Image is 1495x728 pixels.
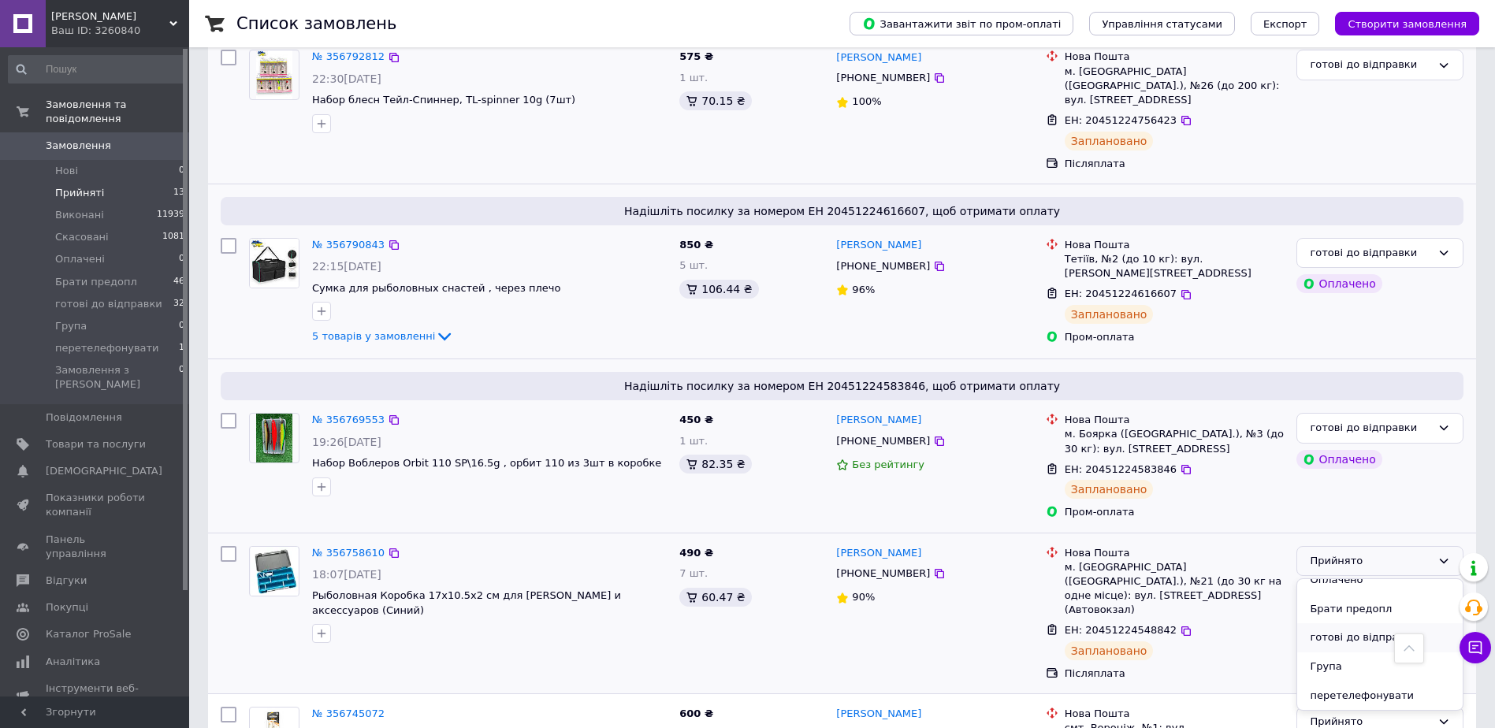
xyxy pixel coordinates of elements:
[55,319,87,333] span: Група
[51,9,169,24] span: Світ Приманки
[46,98,189,126] span: Замовлення та повідомлення
[1297,682,1463,711] li: перетелефонувати
[836,546,921,561] a: [PERSON_NAME]
[852,591,875,603] span: 90%
[1065,157,1285,171] div: Післяплата
[1065,624,1177,636] span: ЕН: 20451224548842
[1065,463,1177,475] span: ЕН: 20451224583846
[256,414,293,462] img: Фото товару
[1065,413,1285,427] div: Нова Пошта
[1065,65,1285,108] div: м. [GEOGRAPHIC_DATA] ([GEOGRAPHIC_DATA].), №26 (до 200 кг): вул. [STREET_ADDRESS]
[1065,505,1285,519] div: Пром-оплата
[833,563,933,584] div: [PHONE_NUMBER]
[55,208,104,222] span: Виконані
[179,164,184,178] span: 0
[1065,132,1154,150] div: Заплановано
[1065,707,1285,721] div: Нова Пошта
[679,280,758,299] div: 106.44 ₴
[157,208,184,222] span: 11939
[46,139,111,153] span: Замовлення
[1065,50,1285,64] div: Нова Пошта
[1297,623,1463,652] li: готові до відправки
[833,256,933,277] div: [PHONE_NUMBER]
[1335,12,1479,35] button: Створити замовлення
[679,588,751,607] div: 60.47 ₴
[1460,632,1491,663] button: Чат з покупцем
[55,297,162,311] span: готові до відправки
[679,91,751,110] div: 70.15 ₴
[179,363,184,392] span: 0
[1263,18,1307,30] span: Експорт
[679,455,751,474] div: 82.35 ₴
[1297,595,1463,624] li: Брати предопл
[312,457,661,469] a: Набор Воблеров Orbit 110 SP\16.5g , орбит 110 из 3шт в коробке
[312,282,560,294] a: Сумка для рыболовных снастей , через плечо
[312,414,385,425] a: № 356769553
[46,437,146,451] span: Товари та послуги
[1065,560,1285,618] div: м. [GEOGRAPHIC_DATA] ([GEOGRAPHIC_DATA].), №21 (до 30 кг на одне місце): вул. [STREET_ADDRESS] (А...
[1065,252,1285,280] div: Тетіїв, №2 (до 10 кг): вул. [PERSON_NAME][STREET_ADDRESS]
[46,655,100,669] span: Аналітика
[1310,553,1431,570] div: Прийнято
[55,363,179,392] span: Замовлення з [PERSON_NAME]
[1251,12,1320,35] button: Експорт
[1065,427,1285,455] div: м. Боярка ([GEOGRAPHIC_DATA].), №3 (до 30 кг): вул. [STREET_ADDRESS]
[1089,12,1235,35] button: Управління статусами
[679,50,713,62] span: 575 ₴
[833,431,933,451] div: [PHONE_NUMBER]
[679,239,713,251] span: 850 ₴
[46,491,146,519] span: Показники роботи компанії
[55,230,109,244] span: Скасовані
[836,413,921,428] a: [PERSON_NAME]
[312,260,381,273] span: 22:15[DATE]
[1065,480,1154,499] div: Заплановано
[312,330,435,342] span: 5 товарів у замовленні
[173,186,184,200] span: 13
[179,341,184,355] span: 1
[46,682,146,710] span: Інструменти веб-майстра та SEO
[173,297,184,311] span: 32
[162,230,184,244] span: 1081
[836,238,921,253] a: [PERSON_NAME]
[1065,546,1285,560] div: Нова Пошта
[312,547,385,559] a: № 356758610
[1297,566,1463,595] li: Оплачено
[679,72,708,84] span: 1 шт.
[836,50,921,65] a: [PERSON_NAME]
[1310,420,1431,436] div: готові до відправки
[1296,274,1382,293] div: Оплачено
[55,341,159,355] span: перетелефонувати
[249,238,299,288] a: Фото товару
[312,568,381,581] span: 18:07[DATE]
[249,413,299,463] a: Фото товару
[1065,288,1177,299] span: ЕН: 20451224616607
[46,410,122,425] span: Повідомлення
[852,459,924,470] span: Без рейтингу
[1065,238,1285,252] div: Нова Пошта
[852,95,881,107] span: 100%
[679,547,713,559] span: 490 ₴
[55,275,137,289] span: Брати предопл
[679,435,708,447] span: 1 шт.
[1296,450,1382,469] div: Оплачено
[312,589,621,616] span: Рыболовная Коробка 17х10.5х2 см для [PERSON_NAME] и аксессуаров (Синий)
[1348,18,1467,30] span: Створити замовлення
[679,259,708,271] span: 5 шт.
[312,72,381,85] span: 22:30[DATE]
[862,17,1061,31] span: Завантажити звіт по пром-оплаті
[1065,114,1177,126] span: ЕН: 20451224756423
[227,203,1457,219] span: Надішліть посилку за номером ЕН 20451224616607, щоб отримати оплату
[312,708,385,719] a: № 356745072
[1310,245,1431,262] div: готові до відправки
[1065,330,1285,344] div: Пром-оплата
[852,284,875,295] span: 96%
[46,464,162,478] span: [DEMOGRAPHIC_DATA]
[833,68,933,88] div: [PHONE_NUMBER]
[236,14,396,33] h1: Список замовлень
[312,239,385,251] a: № 356790843
[1310,57,1431,73] div: готові до відправки
[256,50,293,99] img: Фото товару
[312,50,385,62] a: № 356792812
